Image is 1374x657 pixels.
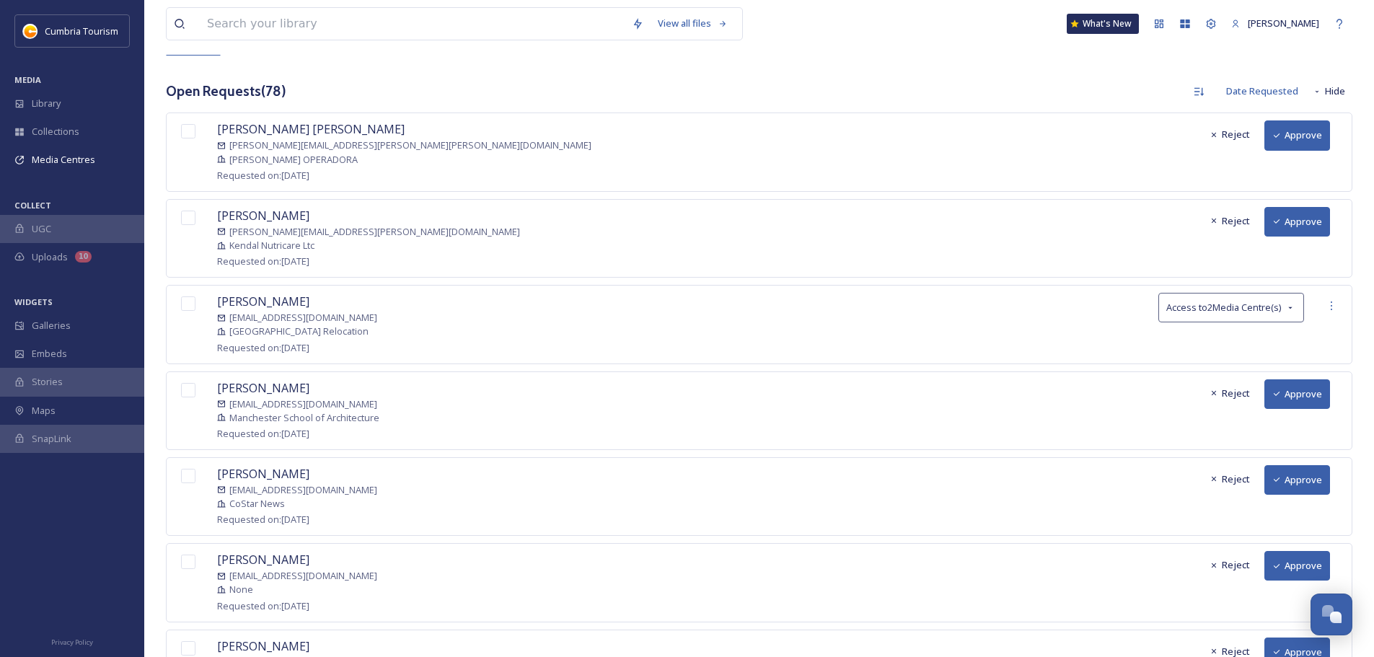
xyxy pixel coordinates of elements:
[166,81,286,102] h3: Open Requests ( 78 )
[32,250,68,264] span: Uploads
[229,138,591,152] span: [PERSON_NAME][EMAIL_ADDRESS][PERSON_NAME][PERSON_NAME][DOMAIN_NAME]
[229,569,377,583] span: [EMAIL_ADDRESS][DOMAIN_NAME]
[1202,465,1257,493] button: Reject
[229,583,253,596] span: None
[23,24,38,38] img: images.jpg
[651,9,735,38] a: View all files
[32,125,79,138] span: Collections
[229,411,379,425] span: Manchester School of Architecture
[14,74,41,85] span: MEDIA
[14,200,51,211] span: COLLECT
[32,222,51,236] span: UGC
[1305,77,1352,105] button: Hide
[229,225,520,239] span: [PERSON_NAME][EMAIL_ADDRESS][PERSON_NAME][DOMAIN_NAME]
[229,483,377,497] span: [EMAIL_ADDRESS][DOMAIN_NAME]
[32,432,71,446] span: SnapLink
[32,319,71,332] span: Galleries
[1264,207,1330,237] button: Approve
[217,552,309,568] span: [PERSON_NAME]
[217,341,309,354] span: Requested on: [DATE]
[217,208,309,224] span: [PERSON_NAME]
[217,599,309,612] span: Requested on: [DATE]
[229,311,377,325] span: [EMAIL_ADDRESS][DOMAIN_NAME]
[32,404,56,418] span: Maps
[1248,17,1319,30] span: [PERSON_NAME]
[1311,594,1352,635] button: Open Chat
[217,380,309,396] span: [PERSON_NAME]
[1067,14,1139,34] a: What's New
[32,375,63,389] span: Stories
[32,153,95,167] span: Media Centres
[229,397,377,411] span: [EMAIL_ADDRESS][DOMAIN_NAME]
[229,497,285,511] span: CoStar News
[1264,379,1330,409] button: Approve
[1202,551,1257,579] button: Reject
[217,169,309,182] span: Requested on: [DATE]
[217,427,309,440] span: Requested on: [DATE]
[75,251,92,263] div: 10
[217,466,309,482] span: [PERSON_NAME]
[32,97,61,110] span: Library
[1219,77,1305,105] div: Date Requested
[1264,465,1330,495] button: Approve
[51,638,93,647] span: Privacy Policy
[217,121,405,137] span: [PERSON_NAME] [PERSON_NAME]
[1264,551,1330,581] button: Approve
[1264,120,1330,150] button: Approve
[229,239,314,252] span: Kendal Nutricare Ltc
[229,325,369,338] span: [GEOGRAPHIC_DATA] Relocation
[1202,379,1257,407] button: Reject
[217,294,309,309] span: [PERSON_NAME]
[32,347,67,361] span: Embeds
[217,513,309,526] span: Requested on: [DATE]
[14,296,53,307] span: WIDGETS
[217,255,309,268] span: Requested on: [DATE]
[229,153,358,167] span: [PERSON_NAME] OPERADORA
[217,638,309,654] span: [PERSON_NAME]
[1202,207,1257,235] button: Reject
[200,8,625,40] input: Search your library
[51,632,93,650] a: Privacy Policy
[1224,9,1326,38] a: [PERSON_NAME]
[1202,120,1257,149] button: Reject
[45,25,118,38] span: Cumbria Tourism
[1166,301,1281,314] span: Access to 2 Media Centre(s)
